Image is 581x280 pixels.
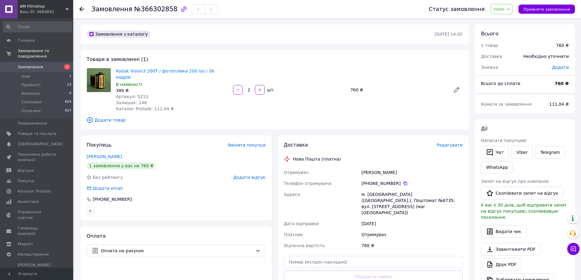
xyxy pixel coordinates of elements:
a: Viber [511,146,533,159]
div: [PHONE_NUMBER] [92,196,132,202]
div: [DATE] [360,218,464,229]
span: [PERSON_NAME] та рахунки [18,262,56,279]
span: Залишок: 248 [116,100,147,105]
button: Чат з покупцем [567,243,579,255]
span: AM Filmshop [20,4,66,9]
img: Kodak Vision3 200T / фотоплівка 200 iso / 36 кадрів [87,68,111,92]
div: Ваш ID: 3684691 [20,9,73,15]
span: Оціночна вартість [284,243,325,248]
span: Каталог ProSale [18,189,51,194]
span: Аналітика [18,199,39,204]
button: Видати чек [481,225,526,238]
span: Відгуки [18,168,34,173]
span: Замовлення та повідомлення [18,48,73,59]
span: Оплата [87,233,106,239]
a: [PERSON_NAME] [87,154,122,159]
span: Всього [481,31,498,37]
b: 760 ₴ [555,81,569,86]
span: Комісія за замовлення [481,102,532,107]
span: Скасовані [21,99,42,105]
span: В наявності [116,82,142,87]
span: Головна [18,38,35,43]
div: 760 ₴ [360,240,464,251]
span: Додати товар [87,117,463,123]
span: Адреса [284,192,300,197]
span: 1 товар [481,43,498,48]
div: 760 ₴ [348,86,448,94]
span: Замовлення [18,64,43,70]
span: Додати [552,65,569,70]
span: Виконані [21,91,40,96]
span: Дії [481,126,487,132]
time: [DATE] 14:02 [435,32,463,37]
span: Отримувач [284,170,309,175]
div: Отримувач [360,229,464,240]
div: 760 ₴ [556,42,569,48]
span: Знижка [481,65,498,70]
div: [PERSON_NAME] [360,167,464,178]
a: Завантажити PDF [481,243,541,256]
span: Замовлення [91,5,132,13]
div: 380 ₴ [116,87,228,94]
a: Kodak Vision3 200T / фотоплівка 200 iso / 36 кадрів [116,69,214,80]
input: Пошук [3,21,72,32]
button: Скопіювати запит на відгук [481,187,563,200]
button: Прийняти замовлення [518,5,575,14]
span: Каталог ProSale: 111.04 ₴ [116,106,174,111]
div: Повернутися назад [79,6,84,12]
span: Додати відгук [233,175,265,180]
div: Додати email [86,185,123,191]
div: м. [GEOGRAPHIC_DATA] ([GEOGRAPHIC_DATA].), Поштомат №6735: вул. [STREET_ADDRESS] (маг. [GEOGRAPHI... [360,189,464,218]
div: Замовлення з каталогу [87,30,150,38]
span: 111.04 ₴ [549,102,569,107]
span: Гаманець компанії [18,225,56,236]
span: Оплата на рахунок [101,247,253,254]
div: Необхідно уточнити [520,50,572,63]
span: Управління сайтом [18,209,56,220]
span: Товари та послуги [18,131,56,136]
span: Маркет [18,241,33,247]
div: Статус замовлення [429,6,485,12]
span: 827 [65,108,71,114]
span: Покупець [87,142,112,148]
span: Платник [284,232,303,237]
span: Написати покупцеві [481,138,526,143]
span: Без рейтингу [93,175,123,180]
div: шт. [265,87,275,93]
button: Чат [481,146,509,159]
a: Telegram [535,146,565,159]
span: Нові [21,74,30,79]
span: Запит на відгук про компанію [481,179,549,184]
span: Оплачені [21,108,41,114]
span: Показники роботи компанії [18,152,56,163]
a: Друк PDF [481,258,522,271]
span: 604 [65,99,71,105]
span: Доставка [284,142,308,148]
div: [PHONE_NUMBER] [361,180,463,186]
span: 1 [64,64,70,69]
span: Всього до сплати [481,81,520,86]
div: 1 замовлення у вас на 760 ₴ [87,162,156,169]
a: Редагувати [450,84,463,96]
span: №366302858 [134,5,178,13]
span: Дата відправки [284,221,319,226]
span: Телефон отримувача [284,181,332,186]
div: Додати email [92,185,123,191]
span: Доставка [481,54,502,59]
span: У вас є 30 днів, щоб відправити запит на відгук покупцеві, скопіювавши посилання. [481,203,567,220]
span: Артикул: 5213 [116,94,148,99]
span: 23 [67,82,71,88]
span: Змінити покупця [228,143,266,147]
span: 0 [69,91,71,96]
span: Налаштування [18,252,49,257]
span: Прийняти замовлення [523,7,570,12]
span: Прийняті [21,82,40,88]
input: Номер експрес-накладної [284,256,463,268]
span: Повідомлення [18,121,47,126]
span: Редагувати [437,143,463,147]
span: Товари в замовленні (1) [87,56,148,62]
span: Нове [493,7,504,12]
div: Нова Пошта (платна) [292,156,343,162]
span: 1 [69,74,71,79]
span: [DEMOGRAPHIC_DATA] [18,141,63,147]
